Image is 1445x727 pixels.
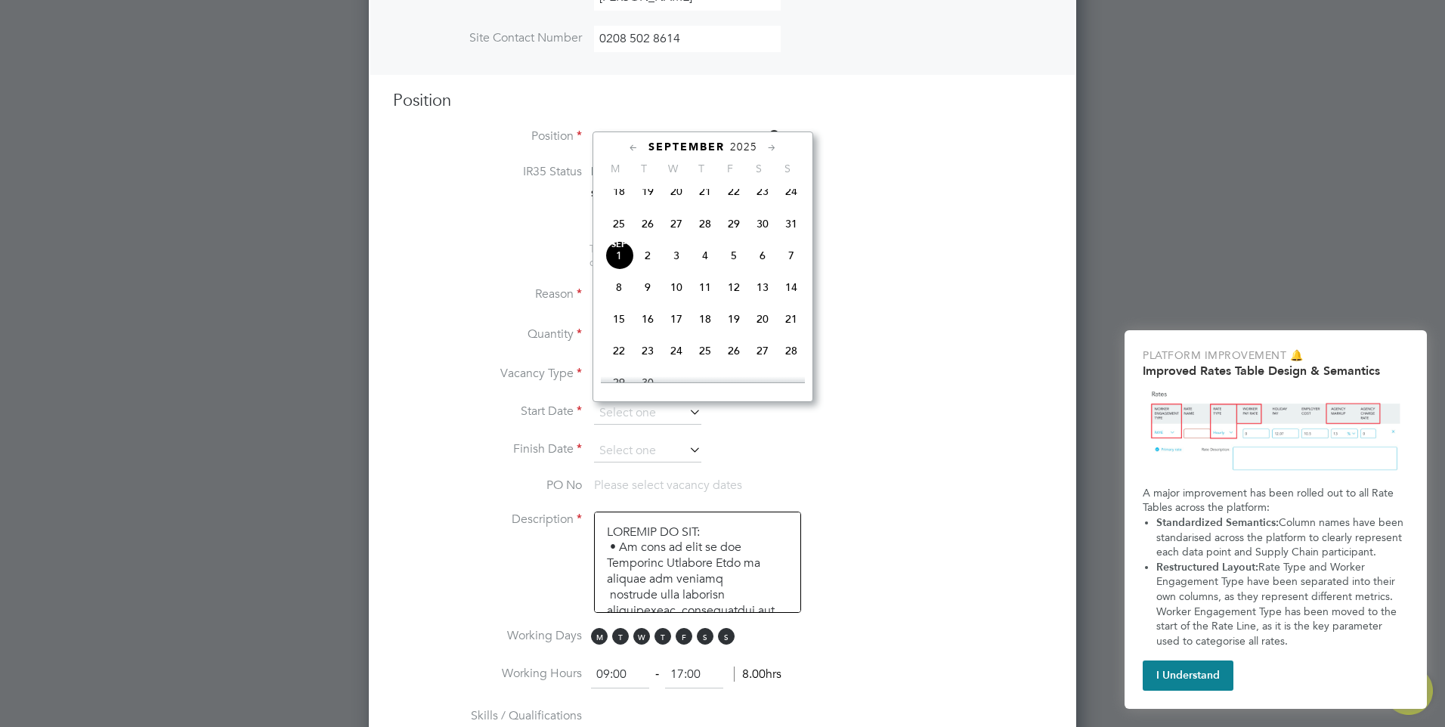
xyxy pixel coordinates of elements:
span: 31 [777,209,806,238]
label: Working Days [393,628,582,644]
span: September [648,141,725,153]
span: 21 [691,177,719,206]
span: 23 [633,336,662,365]
label: Skills / Qualifications [393,708,582,724]
span: 1 [605,241,633,270]
span: Sep [605,241,633,249]
span: 22 [605,336,633,365]
span: 13 [748,273,777,302]
label: PO No [393,478,582,493]
input: Search for... [594,126,781,149]
span: T [687,162,716,175]
input: Select one [594,402,701,425]
span: S [773,162,802,175]
label: Reason [393,286,582,302]
span: 15 [605,305,633,333]
span: 26 [633,209,662,238]
span: 25 [605,209,633,238]
span: 24 [662,336,691,365]
button: I Understand [1143,660,1233,691]
input: 08:00 [591,661,649,688]
img: Updated Rates Table Design & Semantics [1143,384,1409,480]
label: Working Hours [393,666,582,682]
span: 23 [748,177,777,206]
span: 7 [777,241,806,270]
span: 22 [719,177,748,206]
label: Vacancy Type [393,366,582,382]
span: 28 [691,209,719,238]
span: 19 [633,177,662,206]
p: Platform Improvement 🔔 [1143,348,1409,363]
span: 5 [719,241,748,270]
span: W [658,162,687,175]
span: 25 [691,336,719,365]
span: 26 [719,336,748,365]
span: 8.00hrs [734,667,781,682]
span: 3 [662,241,691,270]
span: T [630,162,658,175]
span: T [612,628,629,645]
span: Inside IR35 [591,164,651,178]
span: T [654,628,671,645]
strong: Status Determination Statement [591,188,729,199]
h2: Improved Rates Table Design & Semantics [1143,363,1409,378]
span: 19 [719,305,748,333]
span: 27 [748,336,777,365]
span: M [591,628,608,645]
span: ‐ [652,667,662,682]
span: M [601,162,630,175]
span: Rate Type and Worker Engagement Type have been separated into their own columns, as they represen... [1156,561,1400,648]
strong: Restructured Layout: [1156,561,1258,574]
span: 14 [777,273,806,302]
label: Position [393,128,582,144]
span: 4 [691,241,719,270]
label: Site Contact Number [393,30,582,46]
span: Column names have been standarised across the platform to clearly represent each data point and S... [1156,516,1406,558]
span: 29 [605,368,633,397]
span: 24 [777,177,806,206]
span: 16 [633,305,662,333]
label: Finish Date [393,441,582,457]
span: 28 [777,336,806,365]
span: W [633,628,650,645]
span: 30 [748,209,777,238]
span: 2025 [730,141,757,153]
span: 12 [719,273,748,302]
span: 10 [662,273,691,302]
span: 11 [691,273,719,302]
span: 29 [719,209,748,238]
label: Quantity [393,326,582,342]
span: 20 [748,305,777,333]
input: Select one [594,440,701,462]
span: The status determination for this position can be updated after creating the vacancy [589,242,794,269]
span: 18 [605,177,633,206]
span: 2 [633,241,662,270]
h3: Position [393,90,1052,112]
span: 9 [633,273,662,302]
span: F [716,162,744,175]
div: Improved Rate Table Semantics [1125,330,1427,709]
label: Start Date [393,404,582,419]
span: 21 [777,305,806,333]
span: 6 [748,241,777,270]
span: 20 [662,177,691,206]
span: 27 [662,209,691,238]
p: A major improvement has been rolled out to all Rate Tables across the platform: [1143,486,1409,515]
input: 17:00 [665,661,723,688]
span: 17 [662,305,691,333]
span: S [718,628,735,645]
span: 8 [605,273,633,302]
span: 30 [633,368,662,397]
label: IR35 Status [393,164,582,180]
span: F [676,628,692,645]
strong: Standardized Semantics: [1156,516,1279,529]
span: S [744,162,773,175]
span: 18 [691,305,719,333]
label: Description [393,512,582,527]
span: S [697,628,713,645]
span: Please select vacancy dates [594,478,742,493]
